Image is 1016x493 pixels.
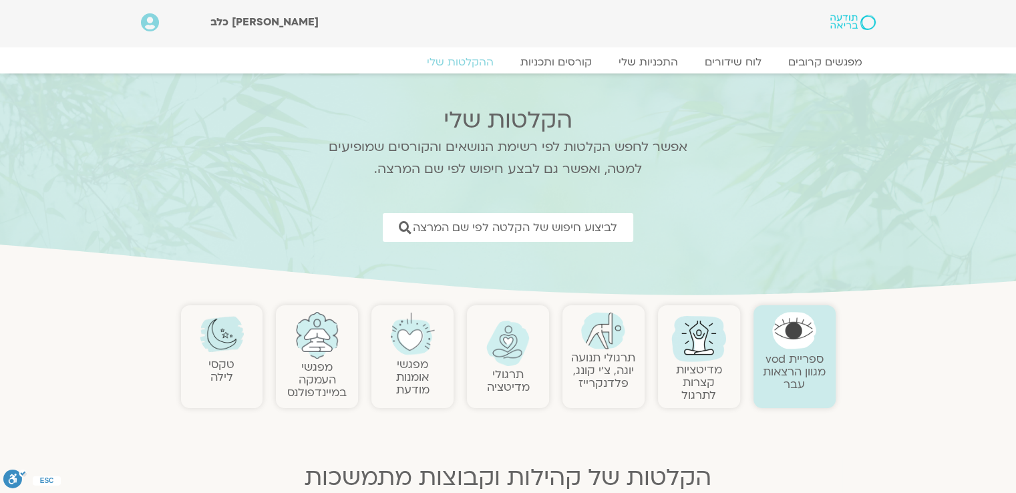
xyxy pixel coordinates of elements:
a: התכניות שלי [605,55,691,69]
a: קורסים ותכניות [507,55,605,69]
a: מפגשיהעמקה במיינדפולנס [287,359,347,400]
a: מדיטציות קצרות לתרגול [676,362,722,403]
a: ההקלטות שלי [413,55,507,69]
a: ספריית vodמגוון הרצאות עבר [763,351,826,392]
span: [PERSON_NAME] כלב [210,15,319,29]
a: מפגשיאומנות מודעת [396,357,430,397]
a: לוח שידורים [691,55,775,69]
a: תרגולימדיטציה [487,367,530,395]
span: לביצוע חיפוש של הקלטה לפי שם המרצה [413,221,617,234]
a: מפגשים קרובים [775,55,876,69]
a: תרגולי תנועהיוגה, צ׳י קונג, פלדנקרייז [571,350,635,391]
a: טקסילילה [208,357,234,385]
h2: הקלטות של קהילות וקבוצות מתמשכות [181,464,836,491]
p: אפשר לחפש הקלטות לפי רשימת הנושאים והקורסים שמופיעים למטה, ואפשר גם לבצע חיפוש לפי שם המרצה. [311,136,705,180]
nav: Menu [141,55,876,69]
h2: הקלטות שלי [311,107,705,134]
a: לביצוע חיפוש של הקלטה לפי שם המרצה [383,213,633,242]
